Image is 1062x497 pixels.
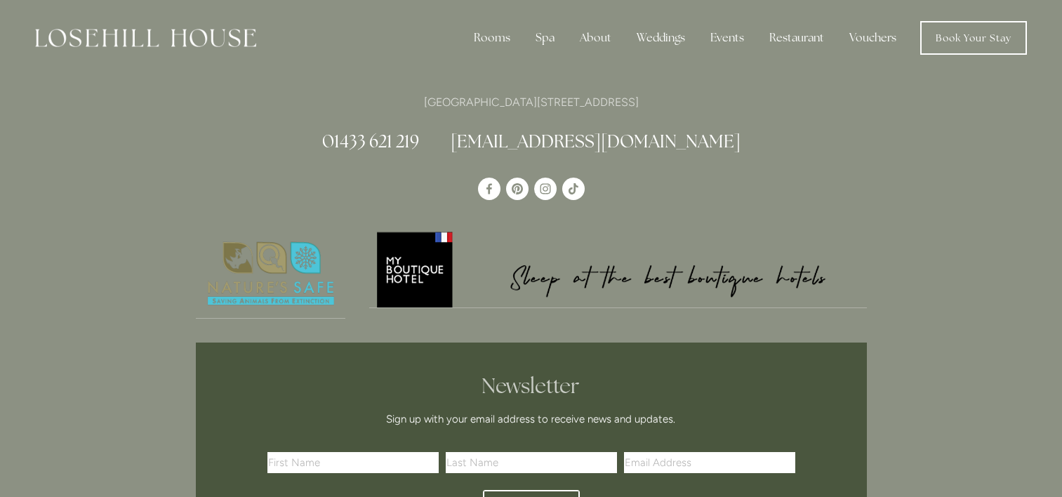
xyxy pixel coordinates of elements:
[369,230,867,308] a: My Boutique Hotel - Logo
[478,178,500,200] a: Losehill House Hotel & Spa
[272,411,790,428] p: Sign up with your email address to receive news and updates.
[463,24,522,52] div: Rooms
[196,93,867,112] p: [GEOGRAPHIC_DATA][STREET_ADDRESS]
[758,24,835,52] div: Restaurant
[624,452,795,473] input: Email Address
[451,130,741,152] a: [EMAIL_ADDRESS][DOMAIN_NAME]
[272,373,790,399] h2: Newsletter
[920,21,1027,55] a: Book Your Stay
[369,230,867,307] img: My Boutique Hotel - Logo
[446,452,617,473] input: Last Name
[699,24,755,52] div: Events
[534,178,557,200] a: Instagram
[196,230,346,318] img: Nature's Safe - Logo
[625,24,696,52] div: Weddings
[267,452,439,473] input: First Name
[838,24,908,52] a: Vouchers
[524,24,566,52] div: Spa
[569,24,623,52] div: About
[322,130,419,152] a: 01433 621 219
[562,178,585,200] a: TikTok
[35,29,256,47] img: Losehill House
[506,178,529,200] a: Pinterest
[196,230,346,319] a: Nature's Safe - Logo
